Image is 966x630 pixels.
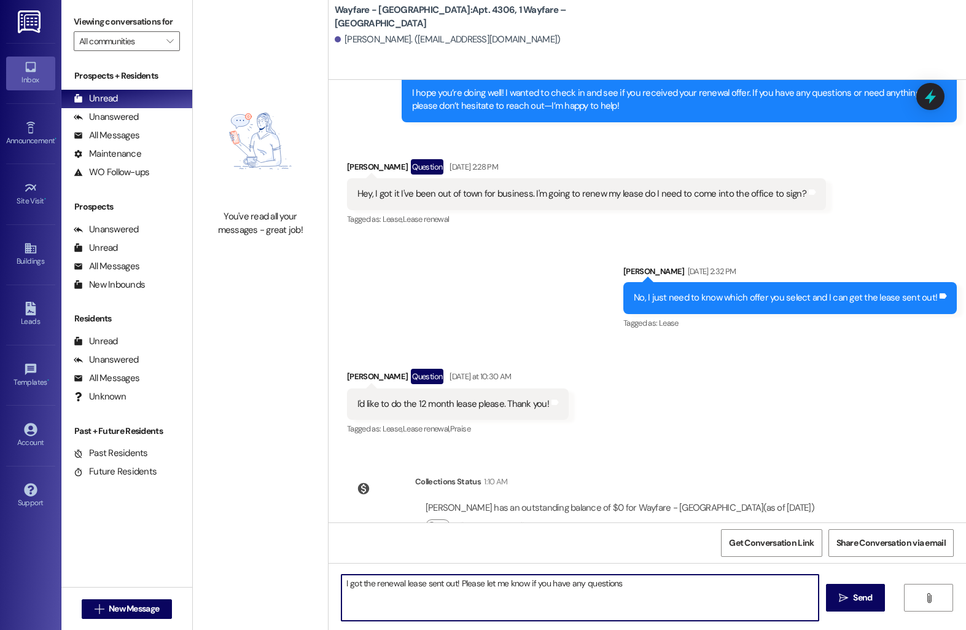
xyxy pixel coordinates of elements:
[623,314,957,332] div: Tagged as:
[74,465,157,478] div: Future Residents
[828,529,954,557] button: Share Conversation via email
[403,423,450,434] span: Lease renewal ,
[61,425,192,438] div: Past + Future Residents
[74,260,139,273] div: All Messages
[924,593,933,603] i: 
[6,359,55,392] a: Templates •
[61,312,192,325] div: Residents
[74,447,148,460] div: Past Residents
[446,370,511,383] div: [DATE] at 10:30 AM
[634,291,937,304] div: No, I just need to know which offer you select and I can get the lease sent out!
[74,372,139,385] div: All Messages
[44,195,46,203] span: •
[412,60,937,113] div: Hi [PERSON_NAME], I hope you’re doing well! I wanted to check in and see if you received your ren...
[685,265,736,278] div: [DATE] 2:32 PM
[206,78,314,204] img: empty-state
[74,390,126,403] div: Unknown
[826,584,886,612] button: Send
[481,475,507,488] div: 1:10 AM
[109,602,159,615] span: New Message
[455,519,528,532] label: Click to show details
[836,537,946,549] span: Share Conversation via email
[357,398,549,411] div: I'd like to do the 12 month lease please. Thank you!
[74,278,145,291] div: New Inbounds
[74,242,118,254] div: Unread
[61,69,192,82] div: Prospects + Residents
[411,159,443,175] div: Question
[446,160,498,173] div: [DATE] 2:28 PM
[47,376,49,385] span: •
[347,420,569,438] div: Tagged as:
[839,593,848,603] i: 
[411,369,443,384] div: Question
[74,129,139,142] div: All Messages
[166,36,173,46] i: 
[729,537,814,549] span: Get Conversation Link
[74,148,141,160] div: Maintenance
[6,479,55,513] a: Support
[450,423,470,434] span: Praise
[55,135,56,143] span: •
[403,214,450,224] span: Lease renewal
[95,604,104,614] i: 
[335,33,561,46] div: [PERSON_NAME]. ([EMAIL_ADDRESS][DOMAIN_NAME])
[357,187,806,200] div: Hey, I got it I've been out of town for business. I'm going to renew my lease do I need to come i...
[74,92,118,105] div: Unread
[6,178,55,211] a: Site Visit •
[347,369,569,388] div: [PERSON_NAME]
[721,529,822,557] button: Get Conversation Link
[74,12,180,31] label: Viewing conversations for
[347,159,826,179] div: [PERSON_NAME]
[74,335,118,348] div: Unread
[383,423,403,434] span: Lease ,
[347,210,826,228] div: Tagged as:
[74,111,139,124] div: Unanswered
[206,210,314,237] div: You've read all your messages - great job!
[74,223,139,236] div: Unanswered
[6,298,55,331] a: Leads
[18,10,43,33] img: ResiDesk Logo
[61,200,192,213] div: Prospects
[335,4,580,30] b: Wayfare - [GEOGRAPHIC_DATA]: Apt. 4306, 1 Wayfare – [GEOGRAPHIC_DATA]
[623,265,957,282] div: [PERSON_NAME]
[341,575,819,621] textarea: I got the renewal lease sent out! Please let me know if you have any question
[6,238,55,271] a: Buildings
[6,419,55,452] a: Account
[426,502,814,514] div: [PERSON_NAME] has an outstanding balance of $0 for Wayfare - [GEOGRAPHIC_DATA] (as of [DATE])
[659,318,679,328] span: Lease
[74,353,139,366] div: Unanswered
[383,214,403,224] span: Lease ,
[74,166,149,179] div: WO Follow-ups
[853,591,872,604] span: Send
[82,599,173,619] button: New Message
[79,31,160,51] input: All communities
[6,57,55,90] a: Inbox
[415,475,481,488] div: Collections Status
